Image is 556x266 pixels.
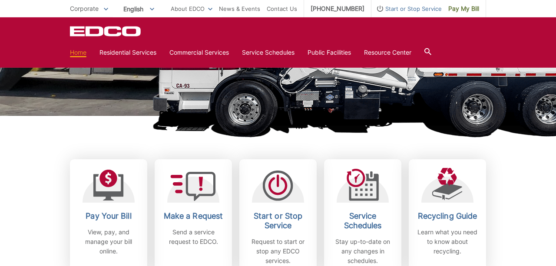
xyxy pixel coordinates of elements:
[331,211,395,230] h2: Service Schedules
[242,48,295,57] a: Service Schedules
[76,227,141,256] p: View, pay, and manage your bill online.
[364,48,411,57] a: Resource Center
[76,211,141,221] h2: Pay Your Bill
[448,4,479,13] span: Pay My Bill
[246,237,310,266] p: Request to start or stop any EDCO services.
[171,4,212,13] a: About EDCO
[415,227,480,256] p: Learn what you need to know about recycling.
[70,5,99,12] span: Corporate
[308,48,351,57] a: Public Facilities
[267,4,297,13] a: Contact Us
[331,237,395,266] p: Stay up-to-date on any changes in schedules.
[70,48,86,57] a: Home
[161,227,225,246] p: Send a service request to EDCO.
[219,4,260,13] a: News & Events
[70,26,142,36] a: EDCD logo. Return to the homepage.
[415,211,480,221] h2: Recycling Guide
[246,211,310,230] h2: Start or Stop Service
[99,48,156,57] a: Residential Services
[117,2,161,16] span: English
[161,211,225,221] h2: Make a Request
[169,48,229,57] a: Commercial Services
